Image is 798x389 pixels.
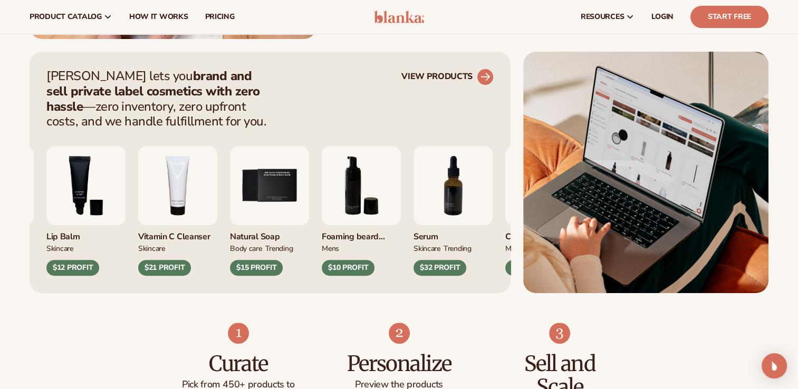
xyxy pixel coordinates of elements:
[179,352,298,375] h3: Curate
[762,353,787,378] div: Open Intercom Messenger
[414,242,440,254] div: SKINCARE
[444,242,472,254] div: TRENDING
[230,146,309,225] img: Nature bar of soap.
[30,13,102,21] span: product catalog
[138,146,217,276] div: 4 / 9
[46,242,73,254] div: SKINCARE
[322,260,374,276] div: $10 PROFIT
[651,13,674,21] span: LOGIN
[138,225,217,242] div: Vitamin C Cleanser
[228,323,249,344] img: Shopify Image 7
[205,13,234,21] span: pricing
[46,146,126,225] img: Smoothing lip balm.
[46,69,273,129] p: [PERSON_NAME] lets you —zero inventory, zero upfront costs, and we handle fulfillment for you.
[322,242,339,254] div: mens
[46,225,126,242] div: Lip Balm
[374,11,424,23] img: logo
[505,242,530,254] div: MAKEUP
[549,323,570,344] img: Shopify Image 9
[230,146,309,276] div: 5 / 9
[129,13,188,21] span: How It Works
[505,146,584,225] img: Luxury cream lipstick.
[322,146,401,225] img: Foaming beard wash.
[46,146,126,276] div: 3 / 9
[414,146,493,276] div: 7 / 9
[414,146,493,225] img: Collagen and retinol serum.
[322,146,401,276] div: 6 / 9
[230,242,262,254] div: BODY Care
[505,260,558,276] div: $14 PROFIT
[505,146,584,276] div: 8 / 9
[340,352,458,375] h3: Personalize
[46,67,260,115] strong: brand and sell private label cosmetics with zero hassle
[230,260,283,276] div: $15 PROFIT
[690,6,768,28] a: Start Free
[265,242,293,254] div: TRENDING
[46,260,99,276] div: $12 PROFIT
[523,52,768,293] img: Shopify Image 5
[138,242,165,254] div: Skincare
[389,323,410,344] img: Shopify Image 8
[230,225,309,242] div: Natural Soap
[138,146,217,225] img: Vitamin c cleanser.
[138,260,191,276] div: $21 PROFIT
[581,13,624,21] span: resources
[322,225,401,242] div: Foaming beard wash
[505,225,584,242] div: Cream Lipstick
[414,260,466,276] div: $32 PROFIT
[414,225,493,242] div: Serum
[401,69,494,85] a: VIEW PRODUCTS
